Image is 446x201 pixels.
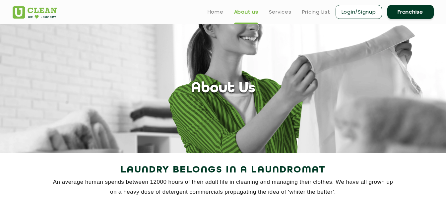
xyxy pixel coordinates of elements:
a: Home [208,8,223,16]
a: About us [234,8,258,16]
a: Services [269,8,291,16]
h2: Laundry Belongs in a Laundromat [13,162,434,178]
a: Franchise [387,5,434,19]
p: An average human spends between 12000 hours of their adult life in cleaning and managing their cl... [13,177,434,197]
img: UClean Laundry and Dry Cleaning [13,6,57,19]
h1: About Us [191,80,255,97]
a: Pricing List [302,8,330,16]
a: Login/Signup [336,5,382,19]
